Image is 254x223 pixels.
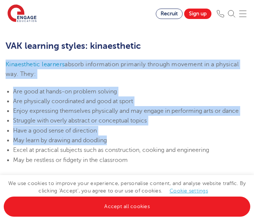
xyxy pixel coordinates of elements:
span: We use cookies to improve your experience, personalise content, and analyse website traffic. By c... [4,181,250,209]
img: Mobile Menu [239,10,247,17]
span: Struggle with overly abstract or conceptual topics [13,117,147,124]
a: Recruit [156,9,183,19]
span: absorb information primarily through movement in a physical way. They: [6,61,239,77]
span: Are physically coordinated and good at sport [13,98,133,105]
a: Sign up [184,9,211,19]
span: May learn by drawing and doodling [13,137,107,144]
img: Phone [217,10,224,17]
span: Enjoy expressing themselves physically and may engage in performing arts or dance [13,108,239,114]
span: May be restless or fidgety in the classroom [13,157,128,163]
img: Engage Education [7,4,37,23]
span: Recruit [161,11,178,16]
a: Accept all cookies [4,197,250,217]
a: Kinaesthetic learners [6,61,65,68]
b: VAK learning styles: kinaesthetic [6,41,141,51]
span: Have a good sense of direction [13,127,97,134]
img: Search [228,10,235,17]
span: Are good at hands-on problem solving [13,88,117,95]
a: Cookie settings [170,188,208,194]
span: Excel at practical subjects such as construction, cooking and engineering [13,147,209,153]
